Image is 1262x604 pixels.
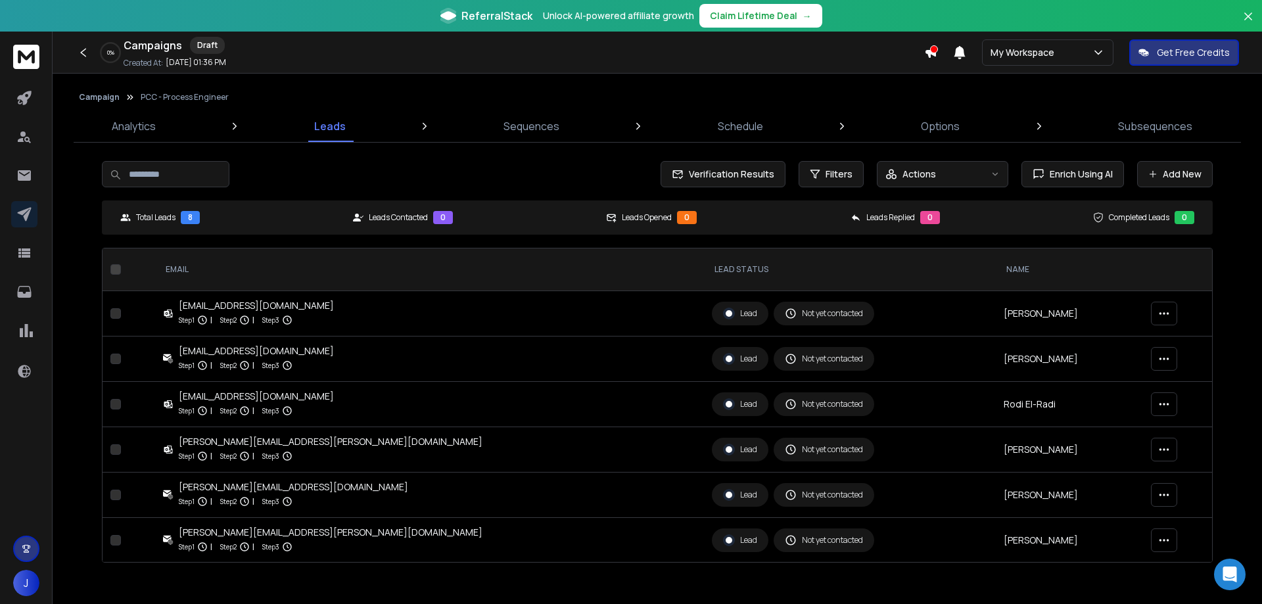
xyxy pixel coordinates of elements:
div: Not yet contacted [785,308,863,319]
div: Open Intercom Messenger [1214,559,1246,590]
div: [EMAIL_ADDRESS][DOMAIN_NAME] [179,299,334,312]
button: Claim Lifetime Deal→ [699,4,822,28]
div: [EMAIL_ADDRESS][DOMAIN_NAME] [179,344,334,358]
p: Step 3 [262,495,279,508]
h1: Campaigns [124,37,182,53]
p: | [210,540,212,553]
p: Step 3 [262,404,279,417]
p: Analytics [112,118,156,134]
p: Step 2 [220,359,237,372]
div: [EMAIL_ADDRESS][DOMAIN_NAME] [179,390,334,403]
div: Lead [723,534,757,546]
div: 0 [920,211,940,224]
div: [PERSON_NAME][EMAIL_ADDRESS][PERSON_NAME][DOMAIN_NAME] [179,526,482,539]
span: ReferralStack [461,8,532,24]
p: Step 1 [179,314,195,327]
p: | [252,495,254,508]
button: Add New [1137,161,1213,187]
div: [PERSON_NAME][EMAIL_ADDRESS][PERSON_NAME][DOMAIN_NAME] [179,435,482,448]
button: Get Free Credits [1129,39,1239,66]
p: Step 2 [220,495,237,508]
p: Step 2 [220,450,237,463]
a: Leads [306,110,354,142]
button: Verification Results [661,161,785,187]
div: 0 [1175,211,1194,224]
p: Sequences [503,118,559,134]
a: Schedule [710,110,771,142]
a: Subsequences [1110,110,1200,142]
p: | [252,450,254,463]
p: 0 % [107,49,114,57]
div: Not yet contacted [785,444,863,455]
a: Analytics [104,110,164,142]
button: Close banner [1240,8,1257,39]
span: Enrich Using AI [1044,168,1113,181]
p: Step 2 [220,404,237,417]
button: Filters [799,161,864,187]
p: Step 1 [179,359,195,372]
div: Not yet contacted [785,353,863,365]
div: Not yet contacted [785,489,863,501]
p: | [252,314,254,327]
p: Schedule [718,118,763,134]
span: Filters [826,168,853,181]
div: Lead [723,308,757,319]
td: [PERSON_NAME] [996,518,1143,563]
p: | [210,495,212,508]
div: 8 [181,211,200,224]
p: | [210,314,212,327]
p: Completed Leads [1109,212,1169,223]
div: Not yet contacted [785,534,863,546]
p: Step 3 [262,540,279,553]
td: [PERSON_NAME] [996,291,1143,337]
div: 0 [433,211,453,224]
div: Draft [190,37,225,54]
p: Get Free Credits [1157,46,1230,59]
p: | [252,359,254,372]
p: Step 3 [262,314,279,327]
p: | [210,450,212,463]
p: Leads Contacted [369,212,428,223]
div: Lead [723,489,757,501]
button: Enrich Using AI [1021,161,1124,187]
th: NAME [996,248,1143,291]
a: Options [913,110,968,142]
td: [PERSON_NAME] [996,427,1143,473]
div: Not yet contacted [785,398,863,410]
p: | [252,404,254,417]
p: Step 2 [220,314,237,327]
p: Step 3 [262,450,279,463]
p: Total Leads [136,212,175,223]
td: Rodi El-Radi [996,382,1143,427]
p: | [210,404,212,417]
button: J [13,570,39,596]
p: Actions [902,168,936,181]
span: → [803,9,812,22]
p: My Workspace [991,46,1060,59]
p: | [210,359,212,372]
p: [DATE] 01:36 PM [166,57,226,68]
p: Step 1 [179,540,195,553]
p: Step 1 [179,450,195,463]
div: [PERSON_NAME][EMAIL_ADDRESS][DOMAIN_NAME] [179,480,408,494]
p: Subsequences [1118,118,1192,134]
td: [PERSON_NAME] [996,337,1143,382]
span: Verification Results [684,168,774,181]
p: Leads [314,118,346,134]
p: Leads Opened [622,212,672,223]
div: Lead [723,353,757,365]
th: LEAD STATUS [704,248,996,291]
button: Campaign [79,92,120,103]
p: Step 1 [179,495,195,508]
p: PCC - Process Engineer [141,92,229,103]
th: EMAIL [155,248,704,291]
p: Unlock AI-powered affiliate growth [543,9,694,22]
div: 0 [677,211,697,224]
p: | [252,540,254,553]
a: Sequences [496,110,567,142]
div: Lead [723,398,757,410]
div: Lead [723,444,757,455]
p: Leads Replied [866,212,915,223]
